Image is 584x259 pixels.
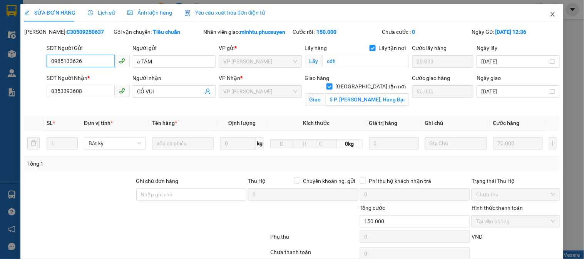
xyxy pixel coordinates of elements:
[119,58,125,64] span: phone
[270,139,293,148] input: D
[127,10,172,16] span: Ảnh kiện hàng
[219,44,301,52] div: VP gửi
[300,177,358,185] span: Chuyển khoản ng. gửi
[366,177,435,185] span: Phí thu hộ khách nhận trả
[316,139,337,148] input: C
[472,205,523,211] label: Hình thức thanh toán
[248,178,266,184] span: Thu Hộ
[305,55,323,67] span: Lấy
[256,137,264,149] span: kg
[493,137,543,149] input: 0
[549,137,557,149] button: plus
[472,28,559,36] div: Ngày GD:
[119,88,125,94] span: phone
[219,75,240,81] span: VP Nhận
[542,4,564,25] button: Close
[293,139,316,148] input: R
[184,10,266,16] span: Yêu cầu xuất hóa đơn điện tử
[412,85,474,98] input: Cước giao hàng
[27,159,226,168] div: Tổng: 1
[476,189,555,200] span: Chưa thu
[472,234,482,240] span: VND
[412,55,474,68] input: Cước lấy hàng
[422,116,490,131] th: Ghi chú
[412,45,447,51] label: Cước lấy hàng
[369,137,419,149] input: 0
[481,87,548,96] input: Ngày giao
[228,120,256,126] span: Định lượng
[303,120,330,126] span: Kích thước
[337,139,362,148] span: 0kg
[360,205,385,211] span: Tổng cước
[477,45,497,51] label: Ngày lấy
[47,44,129,52] div: SĐT Người Gửi
[203,28,291,36] div: Nhân viên giao:
[293,28,380,36] div: Cước rồi :
[67,29,104,35] b: C30509250637
[472,177,559,185] div: Trạng thái Thu Hộ
[88,10,93,15] span: clock-circle
[24,10,30,15] span: edit
[269,232,359,246] div: Phụ thu
[305,45,327,51] span: Lấy hàng
[481,57,548,66] input: Ngày lấy
[152,137,214,149] input: VD: Bàn, Ghế
[136,188,247,201] input: Ghi chú đơn hàng
[412,75,450,81] label: Cước giao hàng
[184,10,191,16] img: icon
[477,75,501,81] label: Ngày giao
[89,138,141,149] span: Bất kỳ
[425,137,487,149] input: Ghi Chú
[27,137,40,149] button: delete
[333,82,409,91] span: [GEOGRAPHIC_DATA] tận nơi
[305,93,325,106] span: Giao
[316,29,336,35] b: 150.000
[127,10,133,15] span: picture
[152,120,177,126] span: Tên hàng
[240,29,285,35] b: minhtu.phucxuyen
[133,74,216,82] div: Người nhận
[153,29,181,35] b: Tiêu chuẩn
[476,216,555,227] span: Tại văn phòng
[114,28,202,36] div: Gói vận chuyển:
[47,74,129,82] div: SĐT Người Nhận
[84,120,113,126] span: Đơn vị tính
[325,93,409,106] input: Giao tận nơi
[323,55,409,67] input: Lấy tận nơi
[24,28,112,36] div: [PERSON_NAME]:
[24,10,75,16] span: SỬA ĐƠN HÀNG
[305,75,330,81] span: Giao hàng
[223,86,297,97] span: VP Minh Khai
[382,28,470,36] div: Chưa cước :
[136,178,179,184] label: Ghi chú đơn hàng
[47,120,53,126] span: SL
[88,10,115,16] span: Lịch sử
[550,11,556,17] span: close
[412,29,415,35] b: 0
[495,29,526,35] b: [DATE] 12:36
[493,120,520,126] span: Cước hàng
[205,88,211,95] span: user-add
[376,44,409,52] span: Lấy tận nơi
[133,44,216,52] div: Người gửi
[369,120,398,126] span: Giá trị hàng
[223,56,297,67] span: VP Hạ Long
